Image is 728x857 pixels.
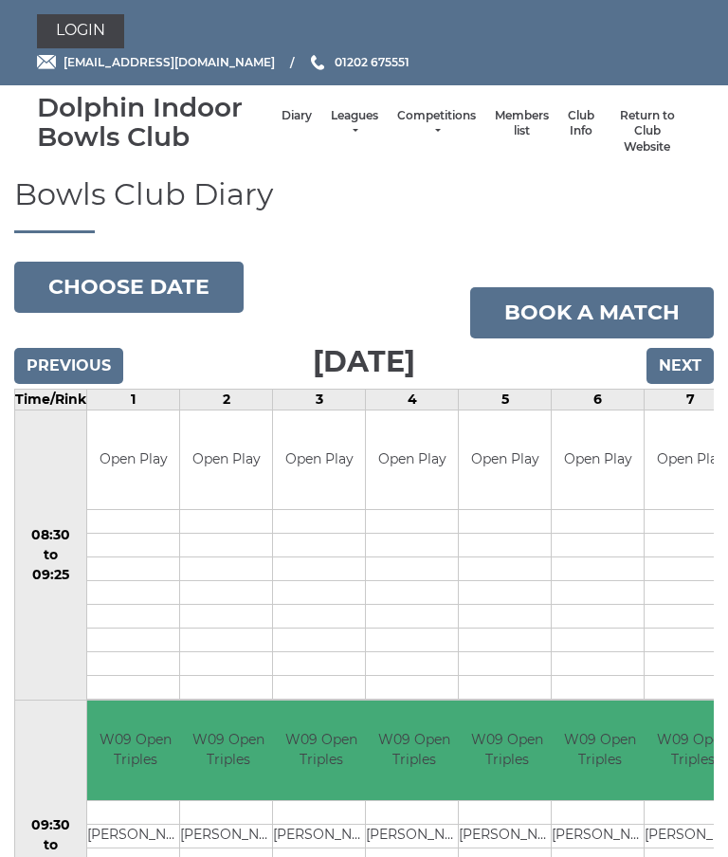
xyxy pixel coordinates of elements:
td: Open Play [87,410,179,510]
td: W09 Open Triples [366,701,462,800]
a: Login [37,14,124,48]
input: Previous [14,348,123,384]
a: Leagues [331,108,378,139]
td: Open Play [366,410,458,510]
img: Phone us [311,55,324,70]
td: [PERSON_NAME] [552,824,647,848]
td: 5 [459,389,552,410]
td: Open Play [459,410,551,510]
a: Book a match [470,287,714,338]
td: Open Play [180,410,272,510]
span: 01202 675551 [335,55,409,69]
a: Diary [282,108,312,124]
td: W09 Open Triples [180,701,276,800]
td: 3 [273,389,366,410]
td: 08:30 to 09:25 [15,410,87,701]
td: W09 Open Triples [459,701,555,800]
a: Club Info [568,108,594,139]
td: 1 [87,389,180,410]
td: [PERSON_NAME] [459,824,555,848]
span: [EMAIL_ADDRESS][DOMAIN_NAME] [64,55,275,69]
td: [PERSON_NAME] [87,824,183,848]
img: Email [37,55,56,69]
a: Competitions [397,108,476,139]
td: 4 [366,389,459,410]
td: 2 [180,389,273,410]
a: Phone us 01202 675551 [308,53,409,71]
td: W09 Open Triples [87,701,183,800]
div: Dolphin Indoor Bowls Club [37,93,272,152]
input: Next [646,348,714,384]
td: Time/Rink [15,389,87,410]
td: W09 Open Triples [273,701,369,800]
td: [PERSON_NAME] [366,824,462,848]
button: Choose date [14,262,244,313]
a: Return to Club Website [613,108,682,155]
td: [PERSON_NAME] [273,824,369,848]
td: Open Play [273,410,365,510]
td: [PERSON_NAME] [180,824,276,848]
h1: Bowls Club Diary [14,177,714,232]
td: W09 Open Triples [552,701,647,800]
td: Open Play [552,410,644,510]
a: Email [EMAIL_ADDRESS][DOMAIN_NAME] [37,53,275,71]
a: Members list [495,108,549,139]
td: 6 [552,389,645,410]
